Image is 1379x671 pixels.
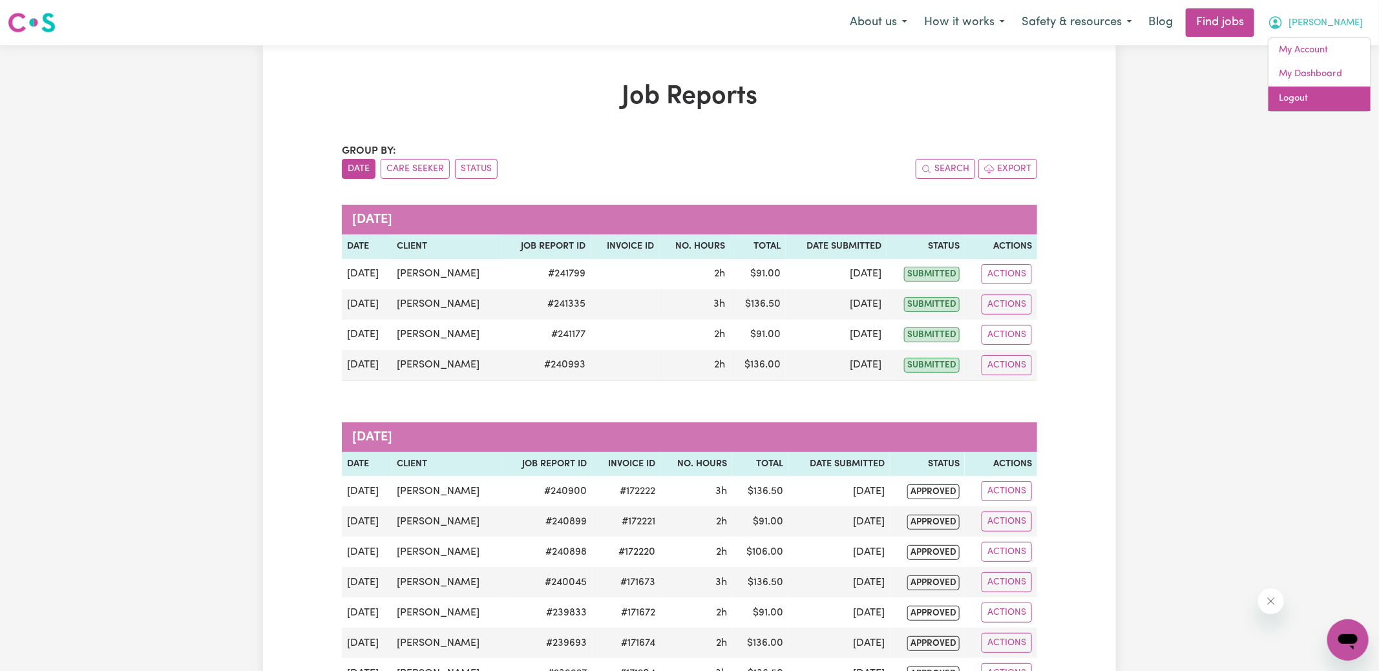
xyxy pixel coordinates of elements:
[659,234,730,259] th: No. Hours
[342,234,392,259] th: Date
[1268,87,1371,111] a: Logout
[732,537,788,567] td: $ 106.00
[342,320,392,350] td: [DATE]
[904,297,960,312] span: submitted
[982,264,1032,284] button: Actions
[732,506,788,537] td: $ 91.00
[502,259,591,289] td: # 241799
[730,234,785,259] th: Total
[342,476,392,506] td: [DATE]
[1268,37,1371,112] div: My Account
[1289,16,1363,30] span: [PERSON_NAME]
[786,289,887,320] td: [DATE]
[342,146,396,156] span: Group by:
[1259,9,1371,36] button: My Account
[732,452,788,477] th: Total
[392,452,503,477] th: Client
[730,320,785,350] td: $ 91.00
[907,484,960,499] span: approved
[788,537,890,567] td: [DATE]
[907,636,960,651] span: approved
[714,360,725,370] span: 2 hours
[716,547,727,557] span: 2 hours
[1258,588,1284,614] iframe: Close message
[730,289,785,320] td: $ 136.50
[8,8,56,37] a: Careseekers logo
[592,452,660,477] th: Invoice ID
[381,159,450,179] button: sort invoices by care seeker
[503,476,592,506] td: # 240900
[1013,9,1141,36] button: Safety & resources
[503,628,592,658] td: # 239693
[730,259,785,289] td: $ 91.00
[392,289,502,320] td: [PERSON_NAME]
[786,259,887,289] td: [DATE]
[392,259,502,289] td: [PERSON_NAME]
[503,567,592,597] td: # 240045
[713,299,725,309] span: 3 hours
[732,628,788,658] td: $ 136.00
[342,289,392,320] td: [DATE]
[907,545,960,560] span: approved
[730,350,785,381] td: $ 136.00
[887,234,965,259] th: Status
[342,506,392,537] td: [DATE]
[788,506,890,537] td: [DATE]
[591,234,660,259] th: Invoice ID
[342,452,392,477] th: Date
[788,628,890,658] td: [DATE]
[716,638,727,648] span: 2 hours
[503,452,592,477] th: Job Report ID
[592,628,660,658] td: #171674
[392,597,503,628] td: [PERSON_NAME]
[982,294,1032,315] button: Actions
[503,506,592,537] td: # 240899
[841,9,916,36] button: About us
[660,452,732,477] th: No. Hours
[592,506,660,537] td: #172221
[502,234,591,259] th: Job Report ID
[503,537,592,567] td: # 240898
[1327,619,1369,661] iframe: Button to launch messaging window
[592,597,660,628] td: #171672
[392,567,503,597] td: [PERSON_NAME]
[392,506,503,537] td: [PERSON_NAME]
[982,603,1032,623] button: Actions
[965,452,1037,477] th: Actions
[907,606,960,621] span: approved
[392,628,503,658] td: [PERSON_NAME]
[786,350,887,381] td: [DATE]
[715,486,727,497] span: 3 hours
[392,234,502,259] th: Client
[342,159,375,179] button: sort invoices by date
[342,422,1037,452] caption: [DATE]
[716,608,727,618] span: 2 hours
[342,628,392,658] td: [DATE]
[714,269,725,279] span: 2 hours
[982,542,1032,562] button: Actions
[978,159,1037,179] button: Export
[1268,62,1371,87] a: My Dashboard
[592,476,660,506] td: #172222
[342,259,392,289] td: [DATE]
[342,597,392,628] td: [DATE]
[732,567,788,597] td: $ 136.50
[392,320,502,350] td: [PERSON_NAME]
[788,452,890,477] th: Date Submitted
[788,476,890,506] td: [DATE]
[592,537,660,567] td: #172220
[1186,8,1254,37] a: Find jobs
[786,320,887,350] td: [DATE]
[982,481,1032,501] button: Actions
[907,515,960,530] span: approved
[502,320,591,350] td: # 241177
[342,81,1037,112] h1: Job Reports
[788,597,890,628] td: [DATE]
[916,159,975,179] button: Search
[715,577,727,588] span: 3 hours
[342,537,392,567] td: [DATE]
[982,572,1032,592] button: Actions
[982,355,1032,375] button: Actions
[716,517,727,527] span: 2 hours
[904,358,960,373] span: submitted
